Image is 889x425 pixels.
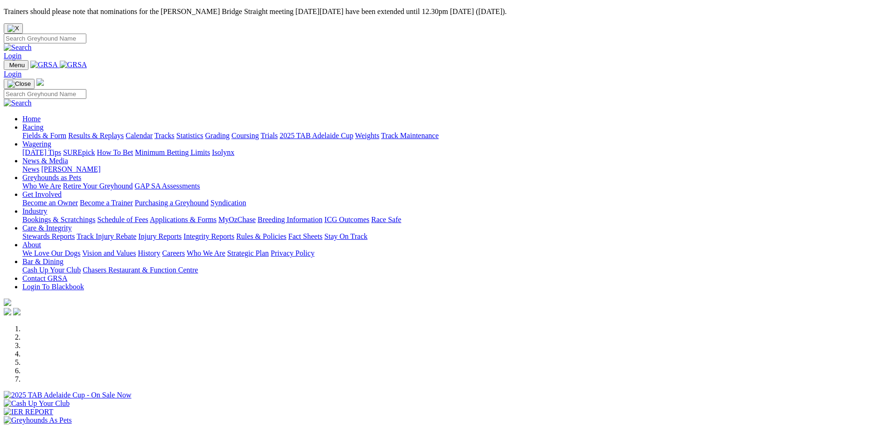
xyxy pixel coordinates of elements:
a: Care & Integrity [22,224,72,232]
a: GAP SA Assessments [135,182,200,190]
div: Racing [22,132,885,140]
a: Home [22,115,41,123]
a: Track Injury Rebate [77,232,136,240]
a: 2025 TAB Adelaide Cup [280,132,353,139]
img: X [7,25,19,32]
a: Fields & Form [22,132,66,139]
img: Search [4,43,32,52]
button: Toggle navigation [4,79,35,89]
img: GRSA [30,61,58,69]
img: Close [7,80,31,88]
div: Industry [22,216,885,224]
div: Get Involved [22,199,885,207]
a: Minimum Betting Limits [135,148,210,156]
div: News & Media [22,165,885,174]
a: Login To Blackbook [22,283,84,291]
a: Calendar [126,132,153,139]
a: Bar & Dining [22,258,63,265]
div: Wagering [22,148,885,157]
a: We Love Our Dogs [22,249,80,257]
a: Stewards Reports [22,232,75,240]
a: Integrity Reports [183,232,234,240]
a: Who We Are [22,182,61,190]
a: Fact Sheets [288,232,322,240]
input: Search [4,34,86,43]
a: History [138,249,160,257]
img: facebook.svg [4,308,11,315]
a: Privacy Policy [271,249,315,257]
a: Applications & Forms [150,216,217,223]
img: 2025 TAB Adelaide Cup - On Sale Now [4,391,132,399]
a: News [22,165,39,173]
a: Become a Trainer [80,199,133,207]
input: Search [4,89,86,99]
a: Racing [22,123,43,131]
a: Who We Are [187,249,225,257]
a: Grading [205,132,230,139]
div: Bar & Dining [22,266,885,274]
a: [PERSON_NAME] [41,165,100,173]
a: News & Media [22,157,68,165]
a: Cash Up Your Club [22,266,81,274]
a: Breeding Information [258,216,322,223]
a: Stay On Track [324,232,367,240]
button: Toggle navigation [4,60,28,70]
a: Strategic Plan [227,249,269,257]
a: Weights [355,132,379,139]
img: IER REPORT [4,408,53,416]
a: Purchasing a Greyhound [135,199,209,207]
div: About [22,249,885,258]
a: Chasers Restaurant & Function Centre [83,266,198,274]
a: Injury Reports [138,232,182,240]
a: Schedule of Fees [97,216,148,223]
button: Close [4,23,23,34]
a: [DATE] Tips [22,148,61,156]
a: Bookings & Scratchings [22,216,95,223]
a: Get Involved [22,190,62,198]
a: Greyhounds as Pets [22,174,81,181]
a: Race Safe [371,216,401,223]
a: Login [4,52,21,60]
a: Trials [260,132,278,139]
img: twitter.svg [13,308,21,315]
a: Become an Owner [22,199,78,207]
img: logo-grsa-white.png [4,299,11,306]
div: Care & Integrity [22,232,885,241]
a: Rules & Policies [236,232,287,240]
a: Isolynx [212,148,234,156]
img: GRSA [60,61,87,69]
a: Wagering [22,140,51,148]
div: Greyhounds as Pets [22,182,885,190]
a: Syndication [210,199,246,207]
a: Vision and Values [82,249,136,257]
a: MyOzChase [218,216,256,223]
span: Menu [9,62,25,69]
a: Track Maintenance [381,132,439,139]
a: Retire Your Greyhound [63,182,133,190]
a: Coursing [231,132,259,139]
a: How To Bet [97,148,133,156]
a: Results & Replays [68,132,124,139]
a: Industry [22,207,47,215]
img: Cash Up Your Club [4,399,70,408]
a: Login [4,70,21,78]
a: About [22,241,41,249]
a: Tracks [154,132,175,139]
img: Greyhounds As Pets [4,416,72,425]
a: Statistics [176,132,203,139]
p: Trainers should please note that nominations for the [PERSON_NAME] Bridge Straight meeting [DATE]... [4,7,885,16]
a: Careers [162,249,185,257]
a: SUREpick [63,148,95,156]
a: ICG Outcomes [324,216,369,223]
img: Search [4,99,32,107]
img: logo-grsa-white.png [36,78,44,86]
a: Contact GRSA [22,274,67,282]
